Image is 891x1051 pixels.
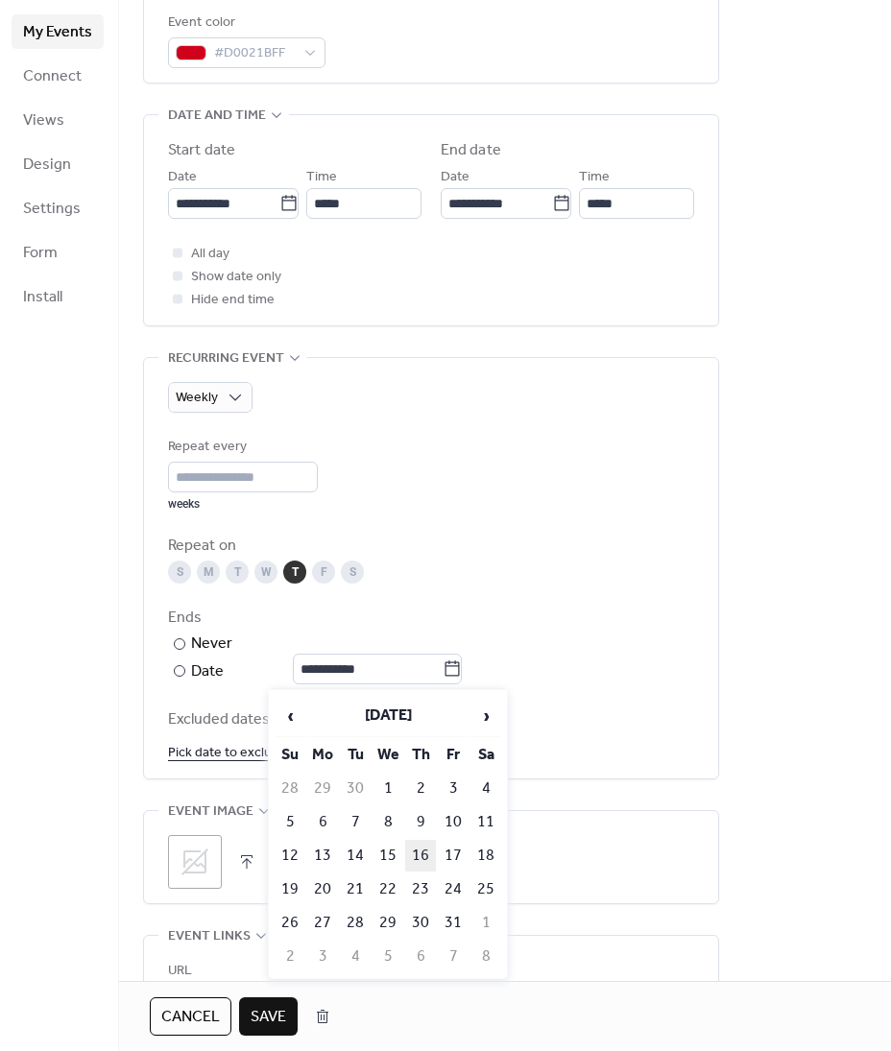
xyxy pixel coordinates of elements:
td: 2 [405,773,436,804]
td: 3 [438,773,469,804]
td: 1 [373,773,403,804]
div: Event color [168,12,322,35]
td: 17 [438,840,469,872]
td: 27 [307,907,338,939]
th: Tu [340,739,371,771]
td: 5 [275,806,305,838]
td: 7 [340,806,371,838]
td: 29 [307,773,338,804]
a: Design [12,147,104,181]
td: 16 [405,840,436,872]
span: Time [579,166,610,189]
div: S [168,561,191,584]
span: Save [251,1006,286,1029]
div: T [283,561,306,584]
td: 31 [438,907,469,939]
button: Cancel [150,997,231,1036]
td: 10 [438,806,469,838]
th: Su [275,739,305,771]
span: Design [23,154,71,177]
td: 3 [307,941,338,972]
span: All day [191,243,229,266]
td: 18 [470,840,501,872]
td: 14 [340,840,371,872]
button: Save [239,997,298,1036]
span: Event image [168,800,253,824]
span: Event links [168,925,251,948]
th: [DATE] [307,696,469,737]
div: W [254,561,277,584]
span: My Events [23,21,92,44]
td: 21 [340,873,371,905]
td: 29 [373,907,403,939]
td: 5 [373,941,403,972]
a: Views [12,103,104,137]
span: Date and time [168,105,266,128]
th: Th [405,739,436,771]
span: Settings [23,198,81,221]
span: Pick date to exclude [168,742,287,765]
th: We [373,739,403,771]
td: 2 [275,941,305,972]
span: Hide end time [191,289,275,312]
div: Date [191,659,462,684]
td: 26 [275,907,305,939]
td: 19 [275,873,305,905]
a: Settings [12,191,104,226]
td: 23 [405,873,436,905]
span: Cancel [161,1006,220,1029]
span: Weekly [176,385,218,411]
span: #D0021BFF [214,42,295,65]
td: 28 [275,773,305,804]
a: Form [12,235,104,270]
div: Repeat every [168,436,314,459]
a: Install [12,279,104,314]
span: Views [23,109,64,132]
td: 24 [438,873,469,905]
td: 12 [275,840,305,872]
span: Time [306,166,337,189]
div: weeks [168,496,318,512]
td: 1 [470,907,501,939]
div: Repeat on [168,535,690,558]
td: 4 [340,941,371,972]
a: Connect [12,59,104,93]
th: Sa [470,739,501,771]
th: Fr [438,739,469,771]
div: T [226,561,249,584]
span: Date [441,166,470,189]
td: 4 [470,773,501,804]
td: 15 [373,840,403,872]
td: 28 [340,907,371,939]
span: Excluded dates [168,708,694,731]
span: Install [23,286,62,309]
span: Show date only [191,266,281,289]
div: Ends [168,607,690,630]
td: 22 [373,873,403,905]
span: Connect [23,65,82,88]
td: 13 [307,840,338,872]
td: 6 [405,941,436,972]
span: ‹ [276,697,304,735]
td: 25 [470,873,501,905]
div: ; [168,835,222,889]
a: My Events [12,14,104,49]
div: S [341,561,364,584]
div: Never [191,633,233,656]
td: 30 [340,773,371,804]
span: › [471,697,500,735]
div: M [197,561,220,584]
td: 9 [405,806,436,838]
div: URL [168,960,690,983]
th: Mo [307,739,338,771]
td: 30 [405,907,436,939]
td: 11 [470,806,501,838]
span: Date [168,166,197,189]
td: 8 [470,941,501,972]
td: 6 [307,806,338,838]
td: 20 [307,873,338,905]
div: F [312,561,335,584]
td: 8 [373,806,403,838]
div: End date [441,139,501,162]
